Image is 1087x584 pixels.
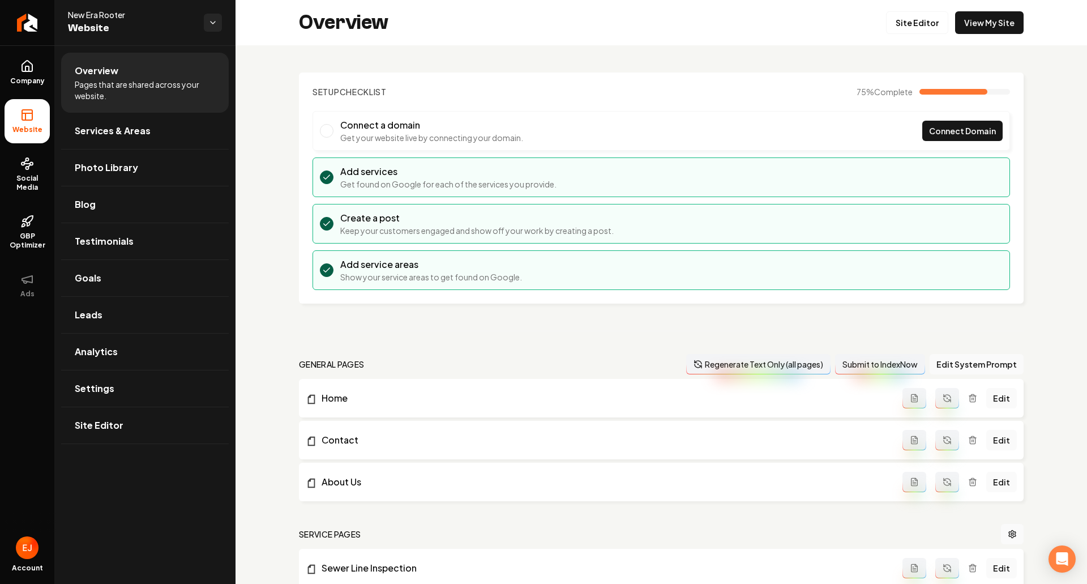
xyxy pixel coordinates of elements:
button: Add admin page prompt [902,472,926,492]
h2: Service Pages [299,528,361,540]
a: Edit [986,558,1017,578]
a: Contact [306,433,902,447]
button: Submit to IndexNow [835,354,925,374]
span: Leads [75,308,102,322]
a: Company [5,50,50,95]
a: GBP Optimizer [5,206,50,259]
span: Account [12,564,43,573]
a: Connect Domain [922,121,1003,141]
h2: general pages [299,359,365,370]
a: Edit [986,430,1017,450]
h2: Checklist [313,86,387,97]
span: Complete [874,87,913,97]
h2: Overview [299,11,388,34]
span: Company [6,76,49,86]
button: Add admin page prompt [902,558,926,578]
span: Services & Areas [75,124,151,138]
p: Show your service areas to get found on Google. [340,271,522,283]
span: Website [8,125,47,134]
span: Connect Domain [929,125,996,137]
span: Social Media [5,174,50,192]
button: Open user button [16,536,38,559]
a: Goals [61,260,229,296]
a: Sewer Line Inspection [306,561,902,575]
span: Site Editor [75,419,123,432]
span: Goals [75,271,101,285]
h3: Add service areas [340,258,522,271]
span: Blog [75,198,96,211]
span: 75 % [857,86,913,97]
button: Edit System Prompt [930,354,1024,374]
a: Services & Areas [61,113,229,149]
span: Setup [313,87,340,97]
span: Analytics [75,345,118,359]
a: Blog [61,186,229,223]
a: Social Media [5,148,50,201]
img: Eduard Joers [16,536,38,559]
p: Get found on Google for each of the services you provide. [340,178,557,190]
span: GBP Optimizer [5,232,50,250]
a: Leads [61,297,229,333]
span: Photo Library [75,161,138,174]
a: Photo Library [61,150,229,186]
div: Open Intercom Messenger [1049,545,1076,573]
button: Regenerate Text Only (all pages) [686,354,831,374]
h3: Create a post [340,211,614,225]
span: Website [68,20,195,36]
a: Edit [986,388,1017,408]
button: Add admin page prompt [902,430,926,450]
a: Site Editor [61,407,229,444]
a: Site Editor [886,11,948,34]
span: Testimonials [75,235,134,248]
span: Settings [75,382,114,395]
a: Testimonials [61,223,229,259]
a: Edit [986,472,1017,492]
h3: Add services [340,165,557,178]
p: Get your website live by connecting your domain. [340,132,523,143]
a: View My Site [955,11,1024,34]
a: Analytics [61,334,229,370]
a: About Us [306,475,902,489]
button: Add admin page prompt [902,388,926,408]
p: Keep your customers engaged and show off your work by creating a post. [340,225,614,236]
a: Settings [61,370,229,407]
span: Pages that are shared across your website. [75,79,215,101]
button: Ads [5,263,50,308]
img: Rebolt Logo [17,14,38,32]
span: Overview [75,64,118,78]
span: Ads [16,289,39,299]
span: New Era Rooter [68,9,195,20]
a: Home [306,391,902,405]
h3: Connect a domain [340,118,523,132]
